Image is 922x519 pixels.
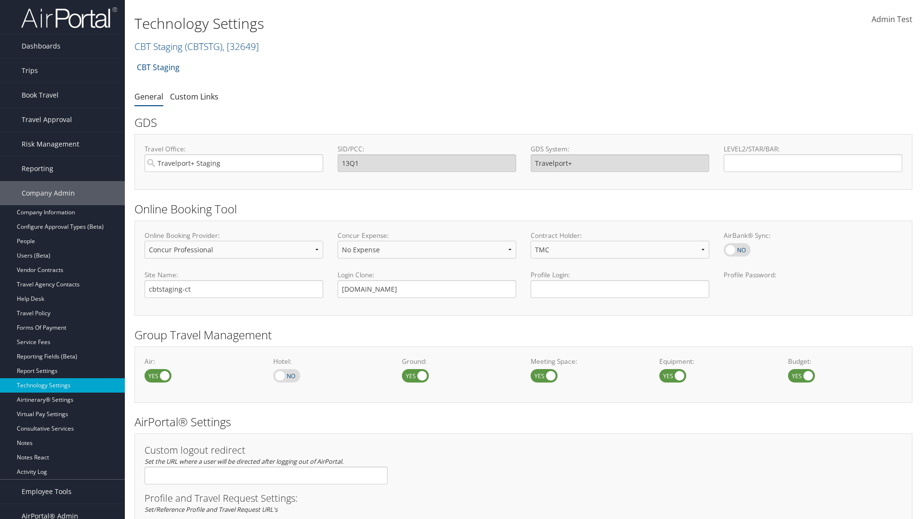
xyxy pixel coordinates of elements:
span: , [ 32649 ] [222,40,259,53]
label: AirBank® Sync [724,243,751,257]
span: Company Admin [22,181,75,205]
img: airportal-logo.png [21,6,117,29]
em: Set/Reference Profile and Travel Request URL's [145,505,278,514]
label: Login Clone: [338,270,516,280]
h2: AirPortal® Settings [134,414,912,430]
span: Reporting [22,157,53,181]
a: CBT Staging [134,40,259,53]
a: CBT Staging [137,58,180,77]
label: Air: [145,357,259,366]
span: Employee Tools [22,480,72,504]
label: Profile Login: [531,270,709,297]
label: Travel Office: [145,144,323,154]
a: Custom Links [170,91,218,102]
input: Profile Login: [531,280,709,298]
span: Admin Test [872,14,912,25]
h2: GDS [134,114,905,131]
label: Profile Password: [724,270,902,297]
em: Set the URL where a user will be directed after logging out of AirPortal. [145,457,343,466]
label: AirBank® Sync: [724,231,902,240]
label: Online Booking Provider: [145,231,323,240]
span: Book Travel [22,83,59,107]
label: Concur Expense: [338,231,516,240]
span: Trips [22,59,38,83]
label: Equipment: [659,357,774,366]
a: Admin Test [872,5,912,35]
span: Risk Management [22,132,79,156]
label: Site Name: [145,270,323,280]
label: Meeting Space: [531,357,645,366]
h2: Group Travel Management [134,327,912,343]
h2: Online Booking Tool [134,201,912,217]
a: General [134,91,163,102]
label: Budget: [788,357,902,366]
label: Ground: [402,357,516,366]
label: SID/PCC: [338,144,516,154]
label: Hotel: [273,357,388,366]
h3: Custom logout redirect [145,445,388,455]
label: LEVEL2/STAR/BAR: [724,144,902,154]
label: Contract Holder: [531,231,709,240]
span: Dashboards [22,34,61,58]
label: GDS System: [531,144,709,154]
h3: Profile and Travel Request Settings: [145,494,902,503]
span: Travel Approval [22,108,72,132]
h1: Technology Settings [134,13,653,34]
span: ( CBTSTG ) [185,40,222,53]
